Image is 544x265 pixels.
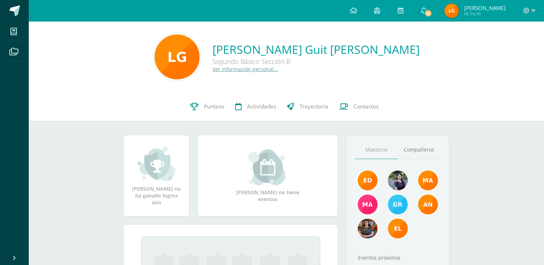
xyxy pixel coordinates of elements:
[212,66,278,73] a: Ver información personal...
[418,195,438,214] img: a348d660b2b29c2c864a8732de45c20a.png
[358,171,378,190] img: f40e456500941b1b33f0807dd74ea5cf.png
[248,149,287,185] img: event_small.png
[424,9,432,17] span: 25
[230,92,282,121] a: Actividades
[388,171,408,190] img: 9b17679b4520195df407efdfd7b84603.png
[334,92,384,121] a: Contactos
[358,195,378,214] img: 7766054b1332a6085c7723d22614d631.png
[388,195,408,214] img: b7ce7144501556953be3fc0a459761b8.png
[464,11,506,17] span: Mi Perfil
[388,219,408,238] img: 2f8de69bb4c8bfcc68be225f0ff17f53.png
[204,103,224,110] span: Punteos
[355,141,398,159] a: Maestros
[185,92,230,121] a: Punteos
[444,4,459,18] img: 2b07e7083290fa3d522a25deb24f4cca.png
[282,92,334,121] a: Trayectoria
[355,254,440,261] div: Eventos próximos
[464,4,506,11] span: [PERSON_NAME]
[131,146,182,206] div: [PERSON_NAME] no ha ganado logros aún
[212,42,420,57] a: [PERSON_NAME] Guit [PERSON_NAME]
[155,34,200,79] img: 80e17f11e74361ae1a4b69556076d84d.png
[418,171,438,190] img: 560278503d4ca08c21e9c7cd40ba0529.png
[212,57,420,66] div: Segundo Básico Sección B
[353,103,379,110] span: Contactos
[137,146,176,182] img: achievement_small.png
[398,141,440,159] a: Compañeros
[300,103,328,110] span: Trayectoria
[358,219,378,238] img: 96169a482c0de6f8e254ca41c8b0a7b1.png
[232,149,304,203] div: [PERSON_NAME] no tiene eventos
[247,103,276,110] span: Actividades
